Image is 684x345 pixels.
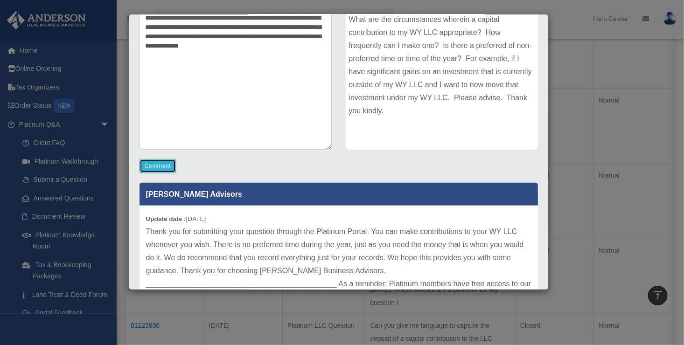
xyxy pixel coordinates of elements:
[146,215,206,222] small: [DATE]
[146,225,531,330] p: Thank you for submitting your question through the Platinum Portal. You can make contributions to...
[140,183,538,206] p: [PERSON_NAME] Advisors
[346,10,538,150] div: What are the circumstances wherein a capital contribution to my WY LLC appropriate? How frequentl...
[140,159,176,173] button: Comment
[146,215,186,222] b: Update date :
